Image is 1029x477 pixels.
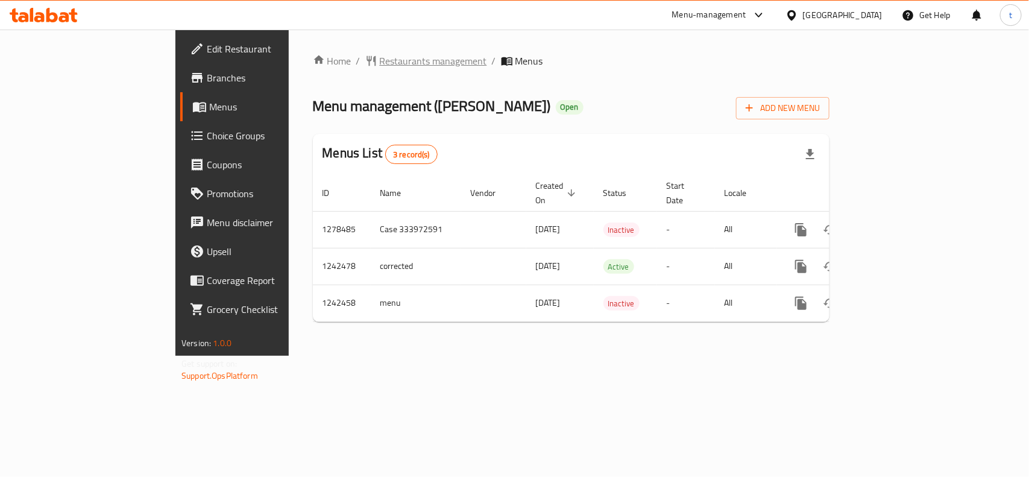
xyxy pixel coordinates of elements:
span: [DATE] [536,258,561,274]
span: Get support on: [181,356,237,371]
button: more [787,252,816,281]
h2: Menus List [323,144,438,164]
span: Status [603,186,643,200]
span: Branches [207,71,338,85]
th: Actions [777,175,912,212]
span: Edit Restaurant [207,42,338,56]
div: Inactive [603,223,640,237]
a: Restaurants management [365,54,487,68]
button: Change Status [816,252,845,281]
a: Menus [180,92,347,121]
span: Locale [725,186,763,200]
td: - [657,211,715,248]
span: Version: [181,335,211,351]
div: Export file [796,140,825,169]
span: 1.0.0 [213,335,231,351]
span: Active [603,260,634,274]
span: Name [380,186,417,200]
a: Branches [180,63,347,92]
div: Total records count [385,145,438,164]
a: Coupons [180,150,347,179]
li: / [356,54,360,68]
span: Menu management ( [PERSON_NAME] ) [313,92,551,119]
button: Change Status [816,215,845,244]
li: / [492,54,496,68]
span: Created On [536,178,579,207]
a: Menu disclaimer [180,208,347,237]
button: more [787,289,816,318]
span: t [1009,8,1012,22]
span: Promotions [207,186,338,201]
a: Grocery Checklist [180,295,347,324]
nav: breadcrumb [313,54,829,68]
a: Choice Groups [180,121,347,150]
span: [DATE] [536,221,561,237]
span: Menus [515,54,543,68]
span: Open [556,102,584,112]
td: All [715,248,777,285]
span: Coverage Report [207,273,338,288]
span: Grocery Checklist [207,302,338,317]
span: Restaurants management [380,54,487,68]
a: Support.OpsPlatform [181,368,258,384]
td: Case 333972591 [371,211,461,248]
span: Menu disclaimer [207,215,338,230]
button: Add New Menu [736,97,829,119]
div: [GEOGRAPHIC_DATA] [803,8,883,22]
span: Start Date [667,178,700,207]
span: Vendor [471,186,512,200]
div: Active [603,259,634,274]
span: Upsell [207,244,338,259]
td: corrected [371,248,461,285]
div: Inactive [603,296,640,311]
span: Menus [209,100,338,114]
span: Inactive [603,297,640,311]
td: - [657,285,715,321]
div: Menu-management [672,8,746,22]
span: Inactive [603,223,640,237]
td: menu [371,285,461,321]
a: Edit Restaurant [180,34,347,63]
span: 3 record(s) [386,149,437,160]
button: more [787,215,816,244]
a: Upsell [180,237,347,266]
span: ID [323,186,345,200]
td: All [715,211,777,248]
a: Promotions [180,179,347,208]
td: - [657,248,715,285]
a: Coverage Report [180,266,347,295]
td: All [715,285,777,321]
span: [DATE] [536,295,561,311]
span: Coupons [207,157,338,172]
span: Add New Menu [746,101,820,116]
div: Open [556,100,584,115]
button: Change Status [816,289,845,318]
span: Choice Groups [207,128,338,143]
table: enhanced table [313,175,912,322]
